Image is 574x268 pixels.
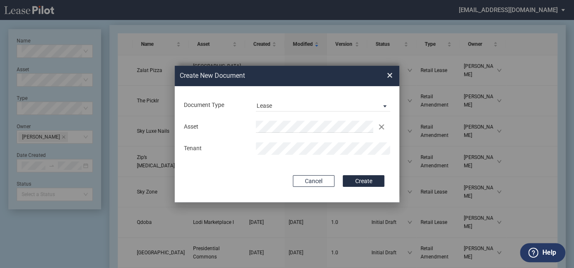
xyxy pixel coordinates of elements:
button: Create [343,175,384,187]
button: Cancel [293,175,334,187]
div: Document Type [179,101,251,109]
h2: Create New Document [180,71,357,80]
span: × [387,69,393,82]
md-dialog: Create New ... [175,66,399,202]
div: Lease [257,102,272,109]
label: Help [542,247,556,258]
div: Asset [179,123,251,131]
md-select: Document Type: Lease [256,99,390,112]
div: Tenant [179,144,251,153]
